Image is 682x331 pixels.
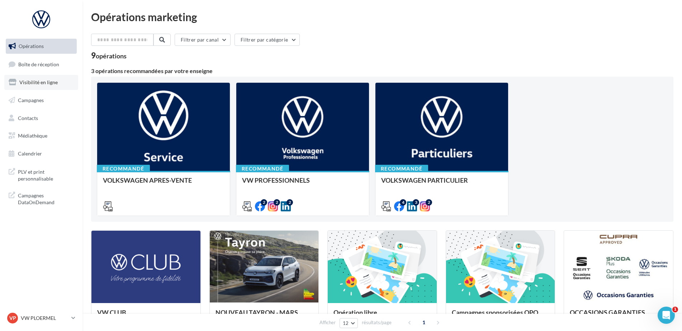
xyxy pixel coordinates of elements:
span: VOLKSWAGEN PARTICULIER [381,176,468,184]
span: résultats/page [362,319,392,326]
span: Campagnes [18,97,44,103]
span: Opérations [19,43,44,49]
div: 2 [274,199,280,206]
div: 3 [413,199,419,206]
div: 3 opérations recommandées par votre enseigne [91,68,673,74]
span: Calendrier [18,150,42,157]
div: 2 [261,199,267,206]
span: OCCASIONS GARANTIES [570,308,645,316]
span: Afficher [319,319,336,326]
a: Calendrier [4,146,78,161]
span: Médiathèque [18,133,47,139]
span: Campagnes DataOnDemand [18,191,74,206]
div: Opérations marketing [91,11,673,22]
p: VW PLOERMEL [21,315,68,322]
span: 1 [418,317,430,328]
span: Opération libre [333,308,377,316]
span: VP [9,315,16,322]
div: opérations [96,53,127,59]
span: 1 [672,307,678,312]
a: Campagnes DataOnDemand [4,188,78,209]
div: 9 [91,52,127,59]
a: VP VW PLOERMEL [6,311,77,325]
div: Recommandé [375,165,428,173]
button: Filtrer par catégorie [235,34,300,46]
div: Recommandé [97,165,150,173]
div: 4 [400,199,406,206]
span: Contacts [18,115,38,121]
div: 2 [286,199,293,206]
div: 2 [426,199,432,206]
a: Contacts [4,111,78,126]
a: Médiathèque [4,128,78,143]
a: Visibilité en ligne [4,75,78,90]
span: Campagnes sponsorisées OPO [452,308,538,316]
button: 12 [340,318,358,328]
span: VW CLUB [97,308,126,316]
div: Recommandé [236,165,289,173]
span: VOLKSWAGEN APRES-VENTE [103,176,192,184]
a: PLV et print personnalisable [4,164,78,185]
a: Campagnes [4,93,78,108]
button: Filtrer par canal [175,34,231,46]
span: Boîte de réception [18,61,59,67]
span: PLV et print personnalisable [18,167,74,182]
span: Visibilité en ligne [19,79,58,85]
a: Boîte de réception [4,57,78,72]
span: 12 [343,320,349,326]
iframe: Intercom live chat [658,307,675,324]
span: VW PROFESSIONNELS [242,176,310,184]
a: Opérations [4,39,78,54]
